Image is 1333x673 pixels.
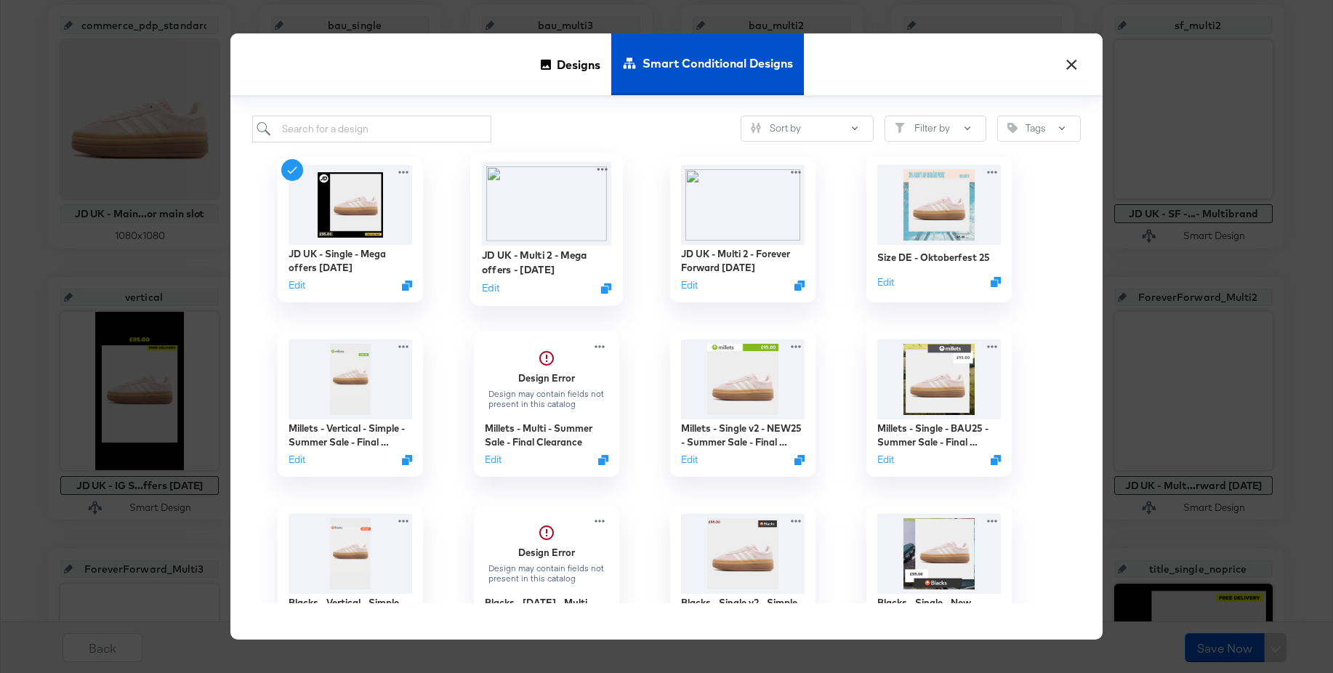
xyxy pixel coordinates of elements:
[877,251,990,265] div: Size DE - Oktoberfest 25
[289,247,412,274] div: JD UK - Single - Mega offers [DATE]
[485,596,608,623] div: Blacks - [DATE] - Multi - Summer Sale - Final Clearance
[877,165,1001,245] img: W-tfuUO1gwMYmzW5tVfW3w.jpg
[741,116,874,142] button: SlidersSort by
[643,31,793,95] span: Smart Conditional Designs
[681,278,698,292] button: Edit
[681,514,805,594] img: KMkVQYhitwZj7FaCtX13Ew.jpg
[877,422,1001,448] div: Millets - Single - BAU25 - Summer Sale - Final Clearance
[1058,48,1084,74] button: ×
[289,339,412,419] img: TC7LQAmo1y8IBVgXneZVDA.jpg
[289,514,412,594] img: o0c01AiE8zy9KMupaxd_dg.jpg
[485,422,608,448] div: Millets - Multi - Summer Sale - Final Clearance
[895,123,905,133] svg: Filter
[474,331,619,477] div: Design ErrorDesign may contain fields not present in this catalogMillets - Multi - Summer Sale - ...
[794,455,805,465] svg: Duplicate
[402,455,412,465] svg: Duplicate
[289,422,412,448] div: Millets - Vertical - Simple - Summer Sale - Final Clearance
[681,596,805,623] div: Blacks - Single v2 - Simple - Summer Sale - Final Clearance
[991,277,1001,287] svg: Duplicate
[681,339,805,419] img: jSqBM0Ndssde7tjgNM18-w.jpg
[278,506,423,651] div: Blacks - Vertical - Simple - Summer Sale - Final Clearance
[681,247,805,274] div: JD UK - Multi 2 - Forever Forward [DATE]
[402,281,412,291] svg: Duplicate
[866,506,1012,651] div: Blacks - Single - New BAU25 - Summer Sale - Final Clearance
[557,33,600,97] span: Designs
[670,331,815,477] div: Millets - Single v2 - NEW25 - Summer Sale - Final ClearanceEditDuplicate
[751,123,761,133] svg: Sliders
[482,248,612,276] div: JD UK - Multi 2 - Mega offers - [DATE]
[991,455,1001,465] svg: Duplicate
[997,116,1081,142] button: TagTags
[485,453,502,467] button: Edit
[470,153,623,306] div: JD UK - Multi 2 - Mega offers - [DATE]EditDuplicate
[474,506,619,651] div: Design ErrorDesign may contain fields not present in this catalogBlacks - [DATE] - Multi - Summer...
[289,453,305,467] button: Edit
[601,283,612,294] svg: Duplicate
[885,116,986,142] button: FilterFilter by
[681,422,805,448] div: Millets - Single v2 - NEW25 - Summer Sale - Final Clearance
[289,165,412,245] img: pLeb0FHkQ8NSyk-URClW9w.jpg
[289,278,305,292] button: Edit
[670,506,815,651] div: Blacks - Single v2 - Simple - Summer Sale - Final Clearance
[1007,123,1018,133] svg: Tag
[877,275,894,289] button: Edit
[482,281,499,295] button: Edit
[598,455,608,465] svg: Duplicate
[252,116,491,142] input: Search for a design
[866,157,1012,302] div: Size DE - Oktoberfest 25EditDuplicate
[794,281,805,291] svg: Duplicate
[866,331,1012,477] div: Millets - Single - BAU25 - Summer Sale - Final ClearanceEditDuplicate
[877,339,1001,419] img: sQnDyg4XDStaMOcowIOKsw.jpg
[877,514,1001,594] img: zF7wA9z7bAjT4Ju-Y04rYQ.jpg
[670,157,815,302] div: JD UK - Multi 2 - Forever Forward [DATE]EditDuplicate
[877,453,894,467] button: Edit
[278,157,423,302] div: JD UK - Single - Mega offers [DATE]EditDuplicate
[681,165,805,245] img: l_artefacts:-0WcNf7aulz0
[278,331,423,477] div: Millets - Vertical - Simple - Summer Sale - Final ClearanceEditDuplicate
[681,453,698,467] button: Edit
[877,596,1001,623] div: Blacks - Single - New BAU25 - Summer Sale - Final Clearance
[482,161,612,245] img: l_artefacts:V1T0v51IRTs6SJVQbp
[289,596,412,623] div: Blacks - Vertical - Simple - Summer Sale - Final Clearance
